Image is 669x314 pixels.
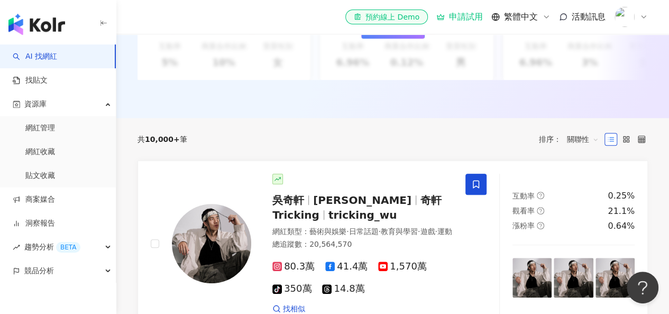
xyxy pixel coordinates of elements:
[56,242,80,253] div: BETA
[381,227,418,236] span: 教育與學習
[354,12,419,22] div: 預約線上 Demo
[436,12,483,22] a: 申請試用
[13,75,48,86] a: 找貼文
[25,123,55,133] a: 網紅管理
[615,7,635,27] img: 1733730258713.jpg
[272,227,453,237] div: 網紅類型 ：
[512,192,535,200] span: 互動率
[608,220,635,232] div: 0.64%
[512,258,552,297] img: post-image
[346,227,349,236] span: ·
[309,227,346,236] span: 藝術與娛樂
[272,239,453,250] div: 總追蹤數 ： 20,564,570
[272,194,304,207] span: 吳奇軒
[512,207,535,215] span: 觀看率
[13,218,55,229] a: 洞察報告
[378,227,380,236] span: ·
[322,283,364,294] span: 14.8萬
[272,261,315,272] span: 80.3萬
[572,12,606,22] span: 活動訊息
[145,135,180,143] span: 10,000+
[272,194,442,221] span: 奇軒Tricking
[537,192,544,199] span: question-circle
[437,227,452,236] span: 運動
[512,221,535,230] span: 漲粉率
[608,190,635,202] div: 0.25%
[435,227,437,236] span: ·
[539,131,604,148] div: 排序：
[328,209,397,221] span: tricking_wu
[608,205,635,217] div: 21.1%
[13,51,57,62] a: searchAI 找網紅
[345,10,428,24] a: 預約線上 Demo
[172,204,251,283] img: KOL Avatar
[13,194,55,205] a: 商案媒合
[537,222,544,229] span: question-circle
[567,131,599,148] span: 關聯性
[138,135,187,143] div: 共 筆
[313,194,411,207] span: [PERSON_NAME]
[24,259,54,283] span: 競品分析
[24,235,80,259] span: 趨勢分析
[420,227,435,236] span: 遊戲
[325,261,368,272] span: 41.4萬
[418,227,420,236] span: ·
[554,258,593,297] img: post-image
[24,92,47,116] span: 資源庫
[13,244,20,251] span: rise
[537,207,544,214] span: question-circle
[504,11,538,23] span: 繁體中文
[627,272,658,303] iframe: Help Scout Beacon - Open
[25,171,55,181] a: 貼文收藏
[8,14,65,35] img: logo
[25,147,55,157] a: 網紅收藏
[272,283,311,294] span: 350萬
[349,227,378,236] span: 日常話題
[378,261,427,272] span: 1,570萬
[595,258,635,297] img: post-image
